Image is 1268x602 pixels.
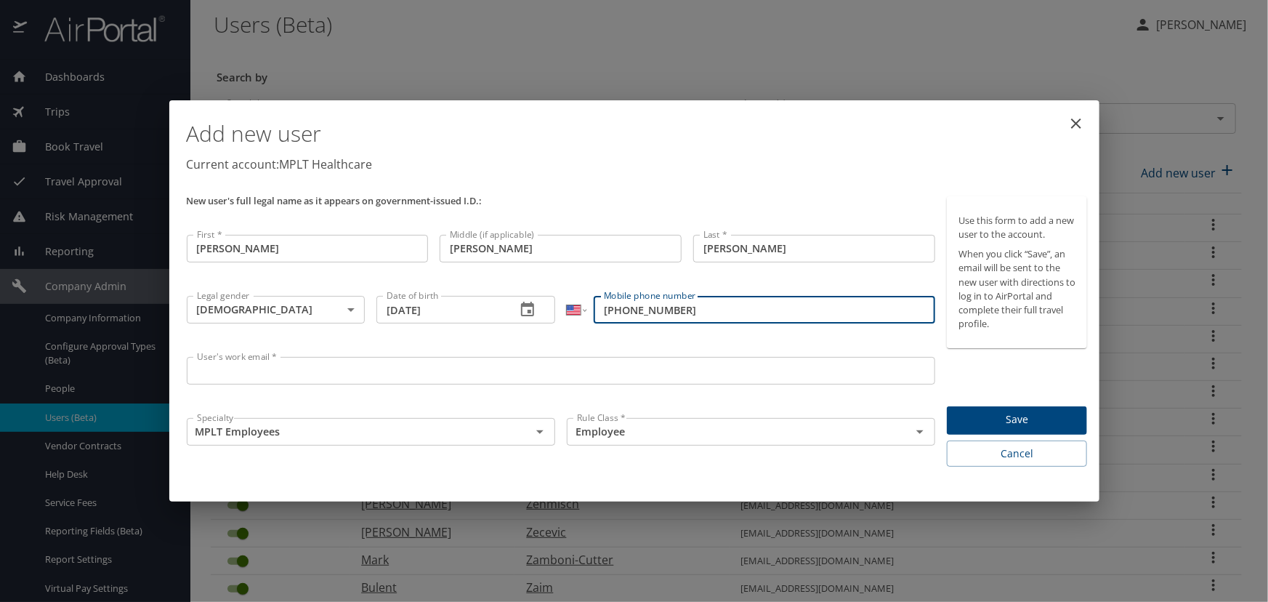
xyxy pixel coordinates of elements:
[947,441,1087,467] button: Cancel
[187,112,1088,156] h1: Add new user
[947,406,1087,435] button: Save
[910,422,930,442] button: Open
[187,156,1088,173] p: Current account: MPLT Healthcare
[958,445,1075,463] span: Cancel
[958,214,1075,241] p: Use this form to add a new user to the account.
[530,422,550,442] button: Open
[1059,106,1094,141] button: close
[187,296,366,324] div: [DEMOGRAPHIC_DATA]
[958,247,1075,331] p: When you click “Save”, an email will be sent to the new user with directions to log in to AirPort...
[187,196,936,206] p: New user's full legal name as it appears on government-issued I.D.:
[958,411,1075,429] span: Save
[376,296,504,324] input: MM/DD/YYYY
